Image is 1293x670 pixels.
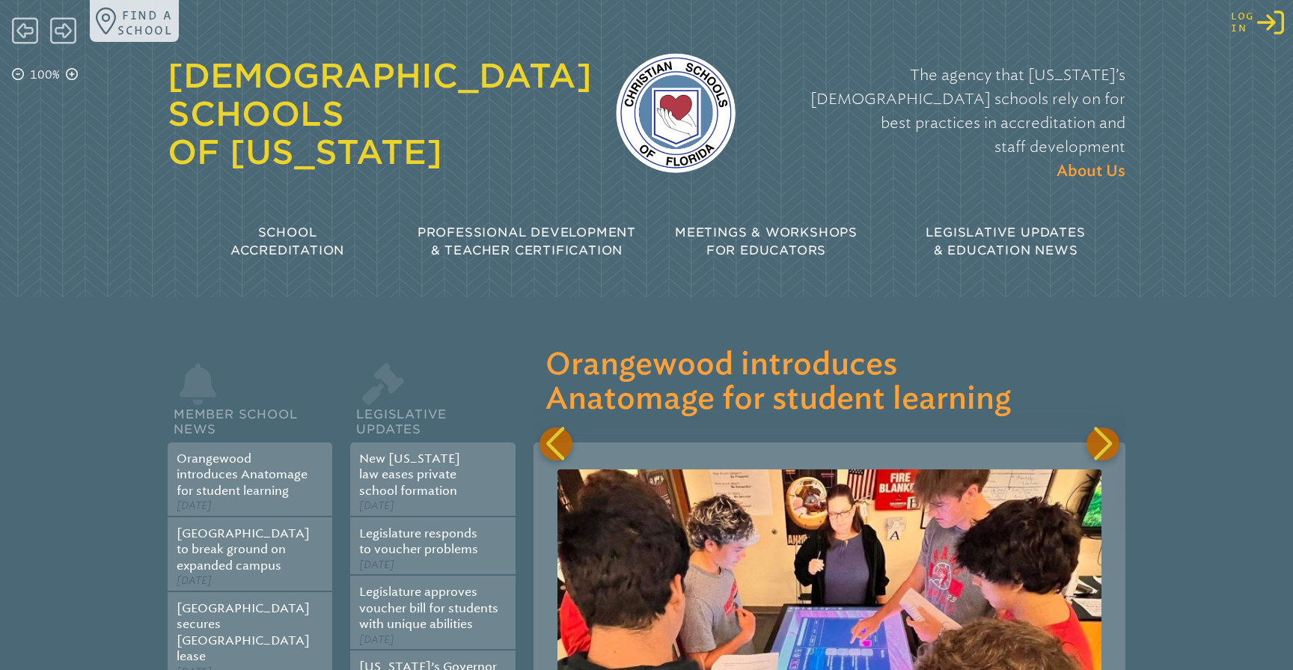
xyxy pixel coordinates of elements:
[12,16,38,46] span: Back
[539,427,572,460] div: Previous slide
[27,66,63,84] p: 100%
[359,585,498,631] a: Legislature approves voucher bill for students with unique abilities
[350,389,515,442] h2: Legislative Updates
[168,389,332,442] h2: Member School News
[675,225,858,258] span: Meetings & Workshops for Educators
[359,633,394,646] span: [DATE]
[177,574,212,587] span: [DATE]
[359,526,478,556] a: Legislature responds to voucher problems
[926,225,1085,258] span: Legislative Updates & Education News
[545,348,1113,417] h3: Orangewood introduces Anatomage for student learning
[359,558,394,571] span: [DATE]
[359,451,460,498] a: New [US_STATE] law eases private school formation
[359,499,394,512] span: [DATE]
[177,451,308,498] a: Orangewood introduces Anatomage for student learning
[117,7,173,37] p: Find a school
[1057,164,1125,179] span: About Us
[1231,10,1254,34] span: Log in
[418,225,636,258] span: Professional Development & Teacher Certification
[810,66,1125,156] span: The agency that [US_STATE]’s [DEMOGRAPHIC_DATA] schools rely on for best practices in accreditati...
[177,601,310,663] a: [GEOGRAPHIC_DATA] secures [GEOGRAPHIC_DATA] lease
[230,225,344,258] span: School Accreditation
[1086,427,1119,460] div: Next slide
[50,16,76,46] span: Forward
[177,526,310,573] a: [GEOGRAPHIC_DATA] to break ground on expanded campus
[177,499,212,512] span: [DATE]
